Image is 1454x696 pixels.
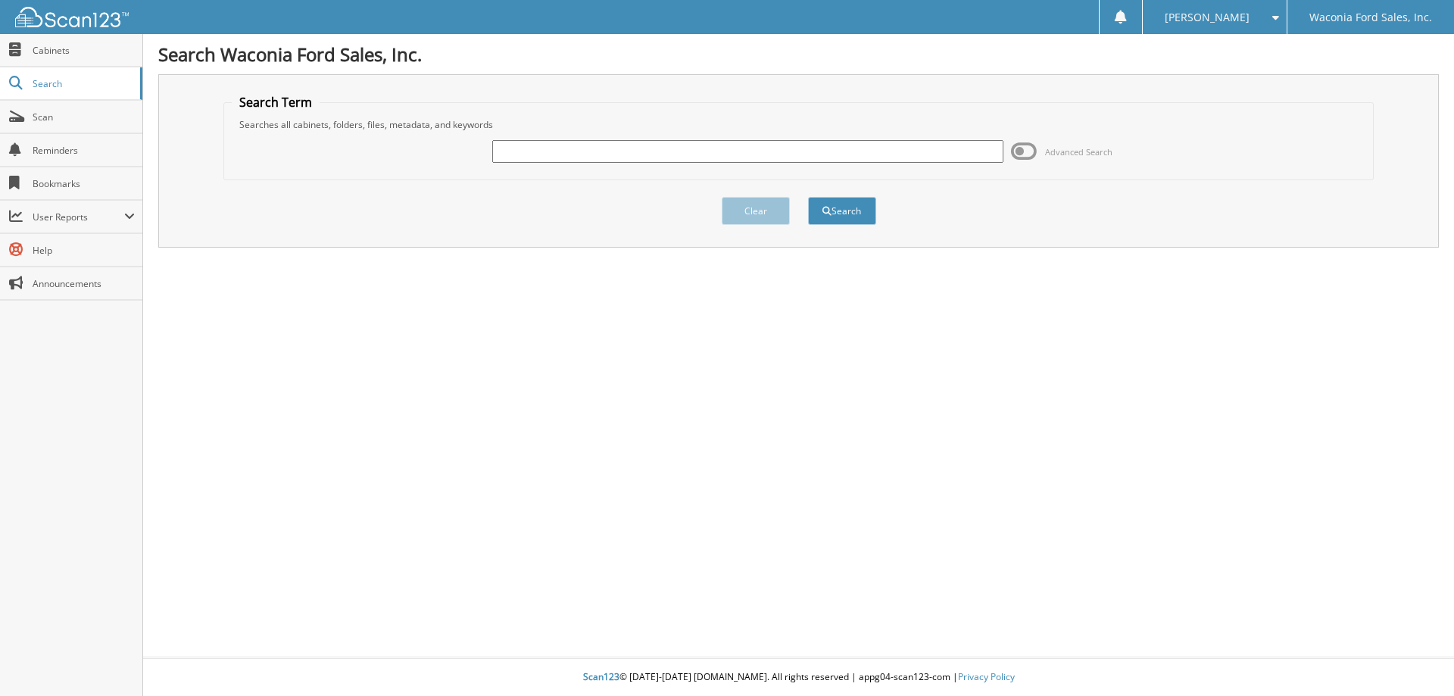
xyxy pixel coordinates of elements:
[808,197,876,225] button: Search
[33,277,135,290] span: Announcements
[958,670,1015,683] a: Privacy Policy
[33,77,133,90] span: Search
[158,42,1439,67] h1: Search Waconia Ford Sales, Inc.
[33,211,124,223] span: User Reports
[232,118,1366,131] div: Searches all cabinets, folders, files, metadata, and keywords
[232,94,320,111] legend: Search Term
[33,44,135,57] span: Cabinets
[722,197,790,225] button: Clear
[33,111,135,123] span: Scan
[143,659,1454,696] div: © [DATE]-[DATE] [DOMAIN_NAME]. All rights reserved | appg04-scan123-com |
[15,7,129,27] img: scan123-logo-white.svg
[1165,13,1250,22] span: [PERSON_NAME]
[33,177,135,190] span: Bookmarks
[1378,623,1454,696] iframe: Chat Widget
[1045,146,1112,158] span: Advanced Search
[583,670,619,683] span: Scan123
[33,144,135,157] span: Reminders
[33,244,135,257] span: Help
[1309,13,1432,22] span: Waconia Ford Sales, Inc.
